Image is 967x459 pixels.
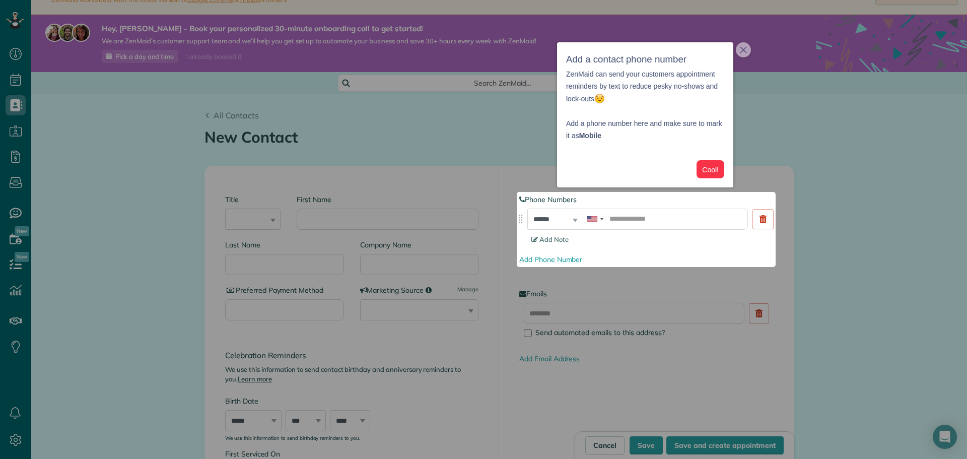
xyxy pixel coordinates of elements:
[583,209,606,229] div: United States: +1
[736,42,751,57] button: close,
[519,194,773,205] label: Phone Numbers
[566,105,724,142] p: Add a phone number here and make sure to mark it as
[519,255,582,264] a: Add Phone Number
[566,68,724,105] p: ZenMaid can send your customers appointment reminders by text to reduce pesky no-shows and lock-outs
[566,51,724,68] h3: Add a contact phone number
[515,214,526,224] img: drag_indicator-119b368615184ecde3eda3c64c821f6cf29d3e2b97b89ee44bc31753036683e5.png
[579,132,601,140] strong: Mobile
[531,235,569,243] span: Add Note
[557,42,733,187] div: Add a contact phone numberZenMaid can send your customers appointment reminders by text to reduce...
[594,93,605,104] img: :worried:
[697,160,724,179] button: Cool!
